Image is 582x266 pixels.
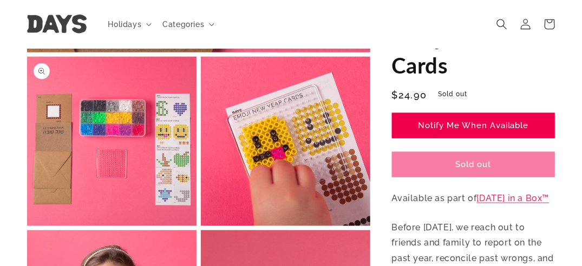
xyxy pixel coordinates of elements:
[27,15,87,34] img: Days United
[490,12,514,36] summary: Search
[392,112,555,138] a: Notify Me When Available
[156,13,219,36] summary: Categories
[430,87,475,101] span: Sold out
[162,19,204,29] span: Categories
[392,151,555,177] button: Sold out
[108,19,142,29] span: Holidays
[392,87,427,102] span: $24.90
[102,13,156,36] summary: Holidays
[477,192,550,203] a: [DATE] in a Box™
[392,23,555,79] h1: Emoji New Year Cards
